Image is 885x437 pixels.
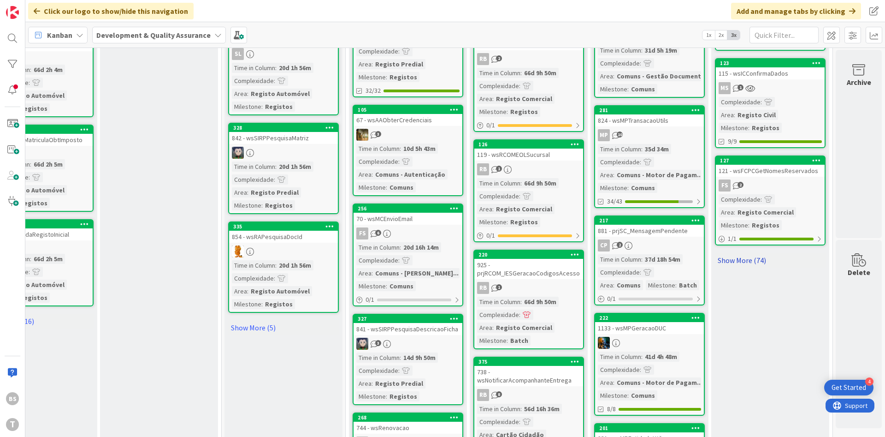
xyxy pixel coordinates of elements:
[401,242,441,252] div: 20d 16h 14m
[233,125,338,131] div: 328
[519,310,520,320] span: :
[229,124,338,144] div: 328842 - wsSIRPPesquisaMatriz
[229,132,338,144] div: 842 - wsSIRPPesquisaMatriz
[595,114,704,126] div: 824 - wsMPTransacaoUtils
[356,144,400,154] div: Time in Column
[232,102,261,112] div: Milestone
[386,281,387,291] span: :
[477,191,519,201] div: Complexidade
[522,178,559,188] div: 66d 9h 50m
[522,68,559,78] div: 66d 9h 50m
[18,198,50,208] div: Registos
[595,337,704,349] div: JC
[599,315,704,321] div: 222
[232,200,261,210] div: Milestone
[613,71,614,81] span: :
[353,105,463,196] a: 10567 - wsAAObterCredenciaisJCTime in Column:10d 5h 43mComplexidade:Area:Comuns - AutenticaçãoMil...
[719,82,731,94] div: MS
[30,254,31,264] span: :
[356,338,368,350] img: LS
[595,225,704,237] div: 881 - prjSC_MensagemPendente
[375,131,381,137] span: 3
[18,293,50,303] div: Registos
[261,200,263,210] span: :
[728,137,737,146] span: 9/9
[248,286,312,296] div: Registo Automóvel
[598,267,640,277] div: Complexidade
[356,182,386,192] div: Milestone
[719,207,734,217] div: Area
[263,299,295,309] div: Registos
[232,162,275,172] div: Time in Column
[477,282,489,294] div: RB
[232,245,244,257] img: RL
[356,281,386,291] div: Milestone
[372,268,373,278] span: :
[614,71,709,81] div: Comuns - Gestão Documental
[477,323,492,333] div: Area
[356,242,400,252] div: Time in Column
[719,194,761,204] div: Complexidade
[735,110,778,120] div: Registo Civil
[522,297,559,307] div: 66d 9h 50m
[19,1,42,12] span: Support
[519,81,520,91] span: :
[735,207,796,217] div: Registo Comercial
[247,286,248,296] span: :
[274,273,275,283] span: :
[598,71,613,81] div: Area
[520,297,522,307] span: :
[228,221,339,313] a: 335854 - wsRAPesquisaDocIdRLTime in Column:20d 1h 56mComplexidade:Area:Registo AutomóvelMilestone...
[595,239,704,251] div: CP
[594,313,705,416] a: 2221133 - wsMPGeracaoDUCJCTime in Column:41d 4h 48mComplexidade:Area:Comuns - Motor de Pagam...Mi...
[401,353,438,363] div: 14d 9h 50m
[387,72,419,82] div: Registos
[401,144,438,154] div: 10d 5h 43m
[595,314,704,322] div: 222
[474,140,583,149] div: 126
[641,254,643,264] span: :
[232,76,274,86] div: Complexidade
[96,30,211,40] b: Development & Quality Assurance
[354,315,462,323] div: 327
[356,353,400,363] div: Time in Column
[473,12,584,132] a: 118 - wsRCOMEOLPesquisaCentroArbitragemRBTime in Column:66d 9h 50mComplexidade:Area:Registo Comer...
[29,267,30,277] span: :
[247,187,248,198] span: :
[477,217,507,227] div: Milestone
[356,227,368,239] div: FS
[229,222,338,243] div: 335854 - wsRAPesquisaDocId
[232,174,274,185] div: Complexidade
[598,144,641,154] div: Time in Column
[520,178,522,188] span: :
[716,156,825,165] div: 127
[474,251,583,279] div: 220925 - prjRCOM_IESGeracaoCodigosAcesso
[473,139,584,242] a: 126119 - wsRCOMEOLSucursalRBTime in Column:66d 9h 50mComplexidade:Area:Registo ComercialMilestone...
[474,230,583,241] div: 0/1
[261,102,263,112] span: :
[675,280,677,290] span: :
[474,251,583,259] div: 220
[232,48,244,60] div: SL
[473,250,584,349] a: 220925 - prjRCOM_IESGeracaoCodigosAcessoRBTime in Column:66d 9h 50mComplexidade:Area:Registo Come...
[232,260,275,270] div: Time in Column
[640,267,641,277] span: :
[3,185,67,195] div: Registo Automóvel
[478,141,583,148] div: 126
[641,352,643,362] span: :
[607,294,616,304] span: 0 / 1
[598,254,641,264] div: Time in Column
[599,107,704,114] div: 281
[598,129,610,141] div: MP
[474,149,583,161] div: 119 - wsRCOMEOLSucursal
[232,299,261,309] div: Milestone
[734,110,735,120] span: :
[29,78,30,88] span: :
[477,310,519,320] div: Complexidade
[358,107,462,113] div: 105
[477,297,520,307] div: Time in Column
[643,254,683,264] div: 37d 18h 54m
[232,89,247,99] div: Area
[277,162,313,172] div: 20d 1h 56m
[492,94,494,104] span: :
